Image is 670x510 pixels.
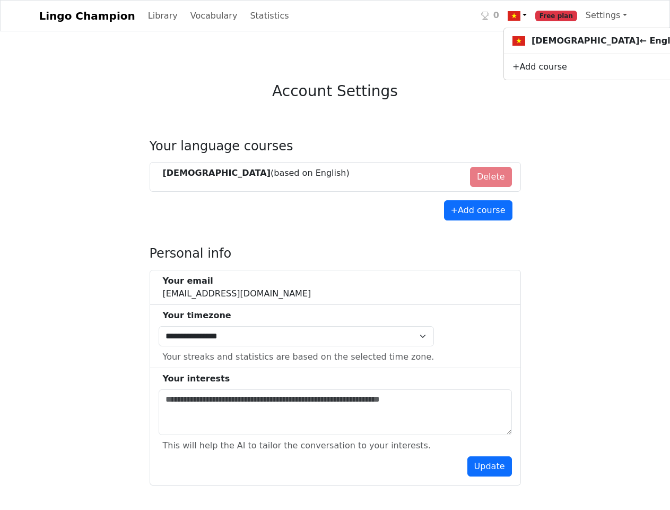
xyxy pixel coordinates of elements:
a: Settings [581,5,631,26]
a: 0 [477,5,503,27]
img: vn.svg [508,10,520,22]
strong: [DEMOGRAPHIC_DATA] [163,168,271,178]
a: Vocabulary [186,5,242,27]
h4: Your language courses [150,139,521,154]
div: Your streaks and statistics are based on the selected time zone. [163,351,434,363]
a: Lingo Champion [39,5,135,27]
h4: Personal info [150,246,521,261]
img: vn.svg [512,35,525,47]
div: Your interests [163,372,512,385]
a: Statistics [246,5,293,27]
div: Your email [163,275,311,287]
div: (based on English ) [163,167,350,180]
span: Free plan [535,11,577,21]
button: +Add course [444,200,512,220]
button: Update [467,456,512,477]
div: Your timezone [163,309,434,322]
div: [EMAIL_ADDRESS][DOMAIN_NAME] [163,275,311,300]
h3: Account Settings [272,82,398,100]
select: Select Time Zone [159,326,434,346]
a: Library [144,5,182,27]
span: 0 [493,9,499,22]
a: Free plan [531,5,581,27]
div: This will help the AI to tailor the conversation to your interests. [163,439,431,452]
